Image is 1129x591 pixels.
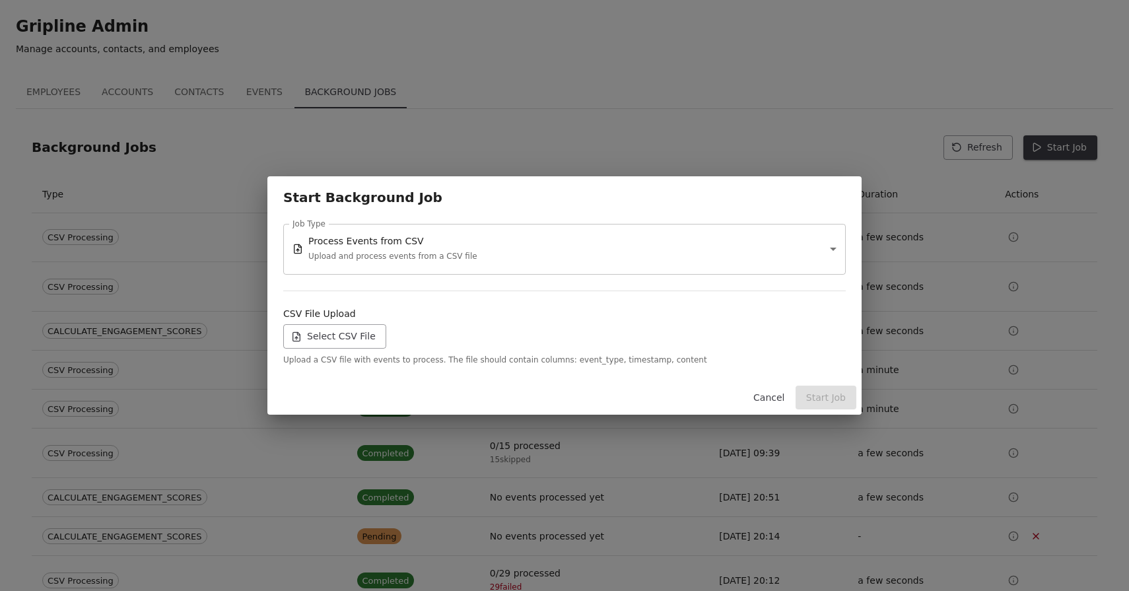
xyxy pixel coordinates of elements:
[292,218,325,229] label: Job Type
[283,307,846,322] h6: CSV File Upload
[308,234,477,248] p: Process Events from CSV
[308,252,477,261] span: Upload and process events from a CSV file
[267,176,862,219] h2: Start Background Job
[283,324,386,349] label: Select CSV File
[283,354,846,367] span: Upload a CSV file with events to process. The file should contain columns: event_type, timestamp,...
[748,386,790,410] button: Cancel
